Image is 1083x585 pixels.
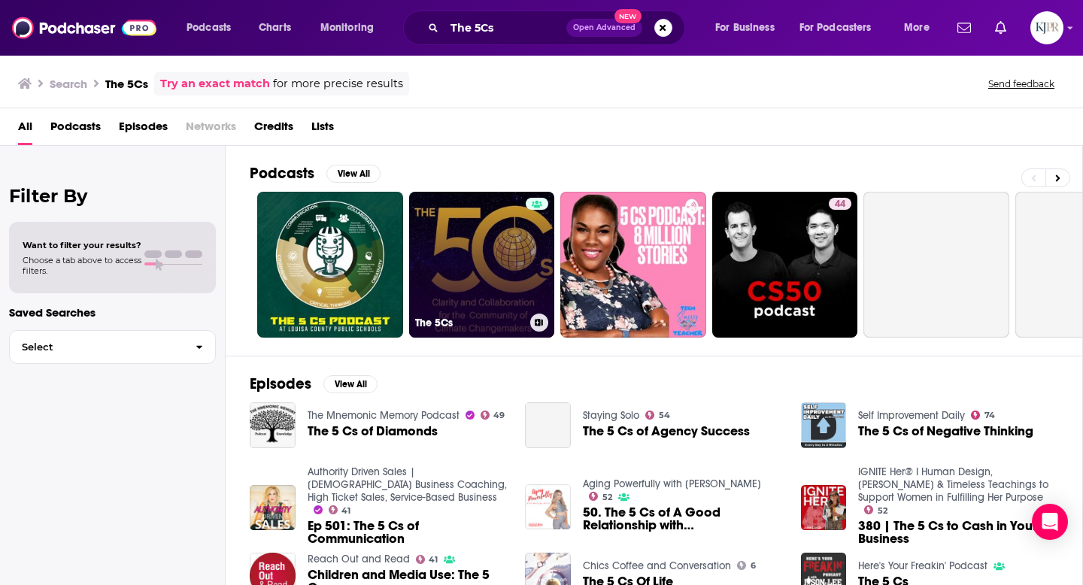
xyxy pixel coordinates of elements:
[858,409,965,422] a: Self Improvement Daily
[904,17,930,38] span: More
[23,240,141,250] span: Want to filter your results?
[250,164,381,183] a: PodcastsView All
[326,165,381,183] button: View All
[176,16,250,40] button: open menu
[971,411,995,420] a: 74
[715,17,775,38] span: For Business
[50,114,101,145] a: Podcasts
[645,411,670,420] a: 54
[737,561,756,570] a: 6
[829,198,851,210] a: 44
[160,75,270,92] a: Try an exact match
[250,164,314,183] h2: Podcasts
[320,17,374,38] span: Monitoring
[187,17,231,38] span: Podcasts
[858,520,1058,545] a: 380 | The 5 Cs to Cash in Your Business
[858,425,1033,438] a: The 5 Cs of Negative Thinking
[566,19,642,37] button: Open AdvancedNew
[308,553,410,565] a: Reach Out and Read
[105,77,148,91] h3: The 5Cs
[249,16,300,40] a: Charts
[273,75,403,92] span: for more precise results
[864,505,887,514] a: 52
[858,465,1048,504] a: IGNITE Her® I Human Design, Gene Keys & Timeless Teachings to Support Women in Fulfilling Her Pur...
[893,16,948,40] button: open menu
[1032,504,1068,540] div: Open Intercom Messenger
[50,77,87,91] h3: Search
[254,114,293,145] a: Credits
[308,425,438,438] a: The 5 Cs of Diamonds
[259,17,291,38] span: Charts
[984,77,1059,90] button: Send feedback
[858,559,987,572] a: Here's Your Freakin' Podcast
[614,9,642,23] span: New
[481,411,505,420] a: 49
[583,559,731,572] a: Chics Coffee and Conversation
[409,192,555,338] a: The 5Cs
[493,412,505,419] span: 49
[250,374,378,393] a: EpisodesView All
[323,375,378,393] button: View All
[250,485,296,531] img: Ep 501: The 5 Cs of Communication
[801,485,847,531] img: 380 | The 5 Cs to Cash in Your Business
[951,15,977,41] a: Show notifications dropdown
[9,305,216,320] p: Saved Searches
[18,114,32,145] a: All
[835,197,845,212] span: 44
[583,506,783,532] a: 50. The 5 Cs of A Good Relationship with Cynthia Loyst
[583,477,761,490] a: Aging Powerfully with Melissa Grelo
[311,114,334,145] a: Lists
[9,185,216,207] h2: Filter By
[589,492,612,501] a: 52
[1030,11,1063,44] img: User Profile
[799,17,872,38] span: For Podcasters
[801,402,847,448] img: The 5 Cs of Negative Thinking
[712,192,858,338] a: 44
[583,425,750,438] a: The 5 Cs of Agency Success
[525,402,571,448] a: The 5 Cs of Agency Success
[329,505,351,514] a: 41
[1030,11,1063,44] button: Show profile menu
[341,508,350,514] span: 41
[602,494,612,501] span: 52
[583,409,639,422] a: Staying Solo
[308,465,507,504] a: Authority Driven Sales | Christian Business Coaching, High Ticket Sales, Service-Based Business
[308,409,460,422] a: The Mnemonic Memory Podcast
[310,16,393,40] button: open menu
[583,506,783,532] span: 50. The 5 Cs of A Good Relationship with [PERSON_NAME]
[417,11,699,45] div: Search podcasts, credits, & more...
[429,556,438,563] span: 41
[250,402,296,448] img: The 5 Cs of Diamonds
[415,317,524,329] h3: The 5Cs
[119,114,168,145] a: Episodes
[10,342,184,352] span: Select
[416,555,438,564] a: 41
[308,520,508,545] a: Ep 501: The 5 Cs of Communication
[705,16,793,40] button: open menu
[984,412,995,419] span: 74
[525,484,571,530] img: 50. The 5 Cs of A Good Relationship with Cynthia Loyst
[9,330,216,364] button: Select
[23,255,141,276] span: Choose a tab above to access filters.
[790,16,893,40] button: open menu
[250,374,311,393] h2: Episodes
[989,15,1012,41] a: Show notifications dropdown
[573,24,636,32] span: Open Advanced
[186,114,236,145] span: Networks
[12,14,156,42] img: Podchaser - Follow, Share and Rate Podcasts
